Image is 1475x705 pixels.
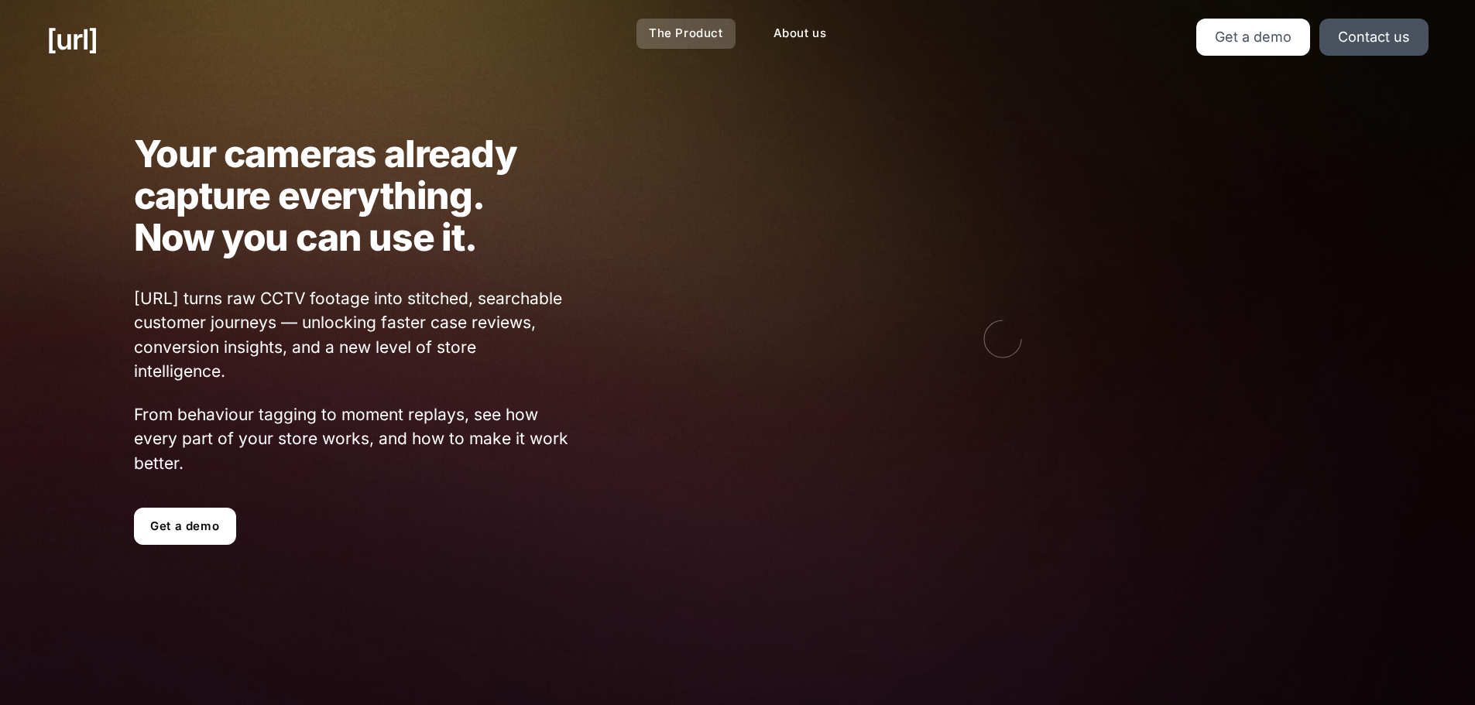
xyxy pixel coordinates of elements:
span: [URL] turns raw CCTV footage into stitched, searchable customer journeys — unlocking faster case ... [134,286,571,384]
a: Contact us [1319,19,1429,56]
a: [URL] [46,19,98,60]
a: The Product [636,19,736,49]
h1: Your cameras already capture everything. Now you can use it. [134,133,571,258]
span: From behaviour tagging to moment replays, see how every part of your store works, and how to make... [134,402,571,476]
a: About us [761,19,839,49]
a: Get a demo [134,508,236,545]
a: Get a demo [1196,19,1310,56]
